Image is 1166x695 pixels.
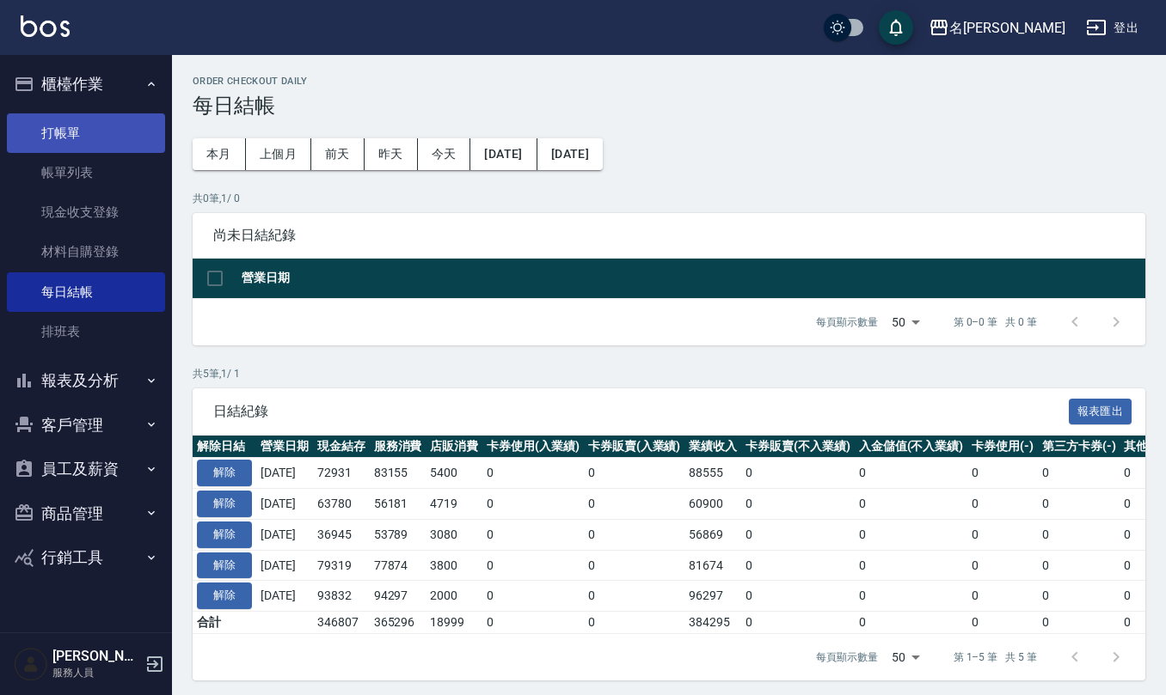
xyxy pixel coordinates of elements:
[313,519,370,550] td: 36945
[684,519,741,550] td: 56869
[584,612,685,634] td: 0
[256,436,313,458] th: 營業日期
[418,138,471,170] button: 今天
[193,94,1145,118] h3: 每日結帳
[313,581,370,612] td: 93832
[7,153,165,192] a: 帳單列表
[684,612,741,634] td: 384295
[741,489,855,520] td: 0
[967,581,1038,612] td: 0
[741,550,855,581] td: 0
[313,612,370,634] td: 346807
[584,519,685,550] td: 0
[741,519,855,550] td: 0
[537,138,603,170] button: [DATE]
[855,458,968,489] td: 0
[885,634,926,680] div: 50
[213,227,1125,244] span: 尚未日結紀錄
[365,138,418,170] button: 昨天
[741,612,855,634] td: 0
[482,612,584,634] td: 0
[7,491,165,536] button: 商品管理
[14,647,48,681] img: Person
[7,272,165,312] a: 每日結帳
[7,358,165,403] button: 報表及分析
[855,489,968,520] td: 0
[1038,519,1120,550] td: 0
[193,366,1145,381] p: 共 5 筆, 1 / 1
[470,138,537,170] button: [DATE]
[213,403,1069,420] span: 日結紀錄
[855,519,968,550] td: 0
[7,113,165,153] a: 打帳單
[313,458,370,489] td: 72931
[1038,436,1120,458] th: 第三方卡券(-)
[954,649,1037,665] p: 第 1–5 筆 共 5 筆
[584,458,685,489] td: 0
[193,76,1145,87] h2: Order checkout daily
[7,403,165,448] button: 客戶管理
[426,458,482,489] td: 5400
[52,648,140,665] h5: [PERSON_NAME]
[482,458,584,489] td: 0
[684,581,741,612] td: 96297
[949,17,1065,39] div: 名[PERSON_NAME]
[1069,402,1132,418] a: 報表匯出
[741,458,855,489] td: 0
[52,665,140,680] p: 服務人員
[370,612,427,634] td: 365296
[426,612,482,634] td: 18999
[256,519,313,550] td: [DATE]
[426,581,482,612] td: 2000
[193,191,1145,206] p: 共 0 筆, 1 / 0
[482,581,584,612] td: 0
[193,138,246,170] button: 本月
[741,581,855,612] td: 0
[954,314,1037,330] p: 第 0–0 筆 共 0 筆
[256,458,313,489] td: [DATE]
[370,519,427,550] td: 53789
[313,436,370,458] th: 現金結存
[370,436,427,458] th: 服務消費
[1079,12,1145,44] button: 登出
[21,15,70,37] img: Logo
[1038,489,1120,520] td: 0
[816,314,878,330] p: 每頁顯示數量
[426,519,482,550] td: 3080
[584,436,685,458] th: 卡券販賣(入業績)
[256,550,313,581] td: [DATE]
[193,436,256,458] th: 解除日結
[855,581,968,612] td: 0
[1038,458,1120,489] td: 0
[197,460,252,486] button: 解除
[684,458,741,489] td: 88555
[7,62,165,107] button: 櫃檯作業
[7,232,165,271] a: 材料自購登錄
[246,138,311,170] button: 上個月
[967,436,1038,458] th: 卡券使用(-)
[967,550,1038,581] td: 0
[7,192,165,232] a: 現金收支登錄
[426,489,482,520] td: 4719
[885,299,926,345] div: 50
[967,612,1038,634] td: 0
[313,550,370,581] td: 79319
[816,649,878,665] p: 每頁顯示數量
[855,436,968,458] th: 入金儲值(不入業績)
[370,550,427,581] td: 77874
[584,489,685,520] td: 0
[879,10,913,45] button: save
[370,581,427,612] td: 94297
[193,612,256,634] td: 合計
[426,436,482,458] th: 店販消費
[1038,612,1120,634] td: 0
[197,521,252,548] button: 解除
[1038,581,1120,612] td: 0
[482,436,584,458] th: 卡券使用(入業績)
[197,582,252,609] button: 解除
[370,458,427,489] td: 83155
[584,581,685,612] td: 0
[237,259,1145,299] th: 營業日期
[967,458,1038,489] td: 0
[684,489,741,520] td: 60900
